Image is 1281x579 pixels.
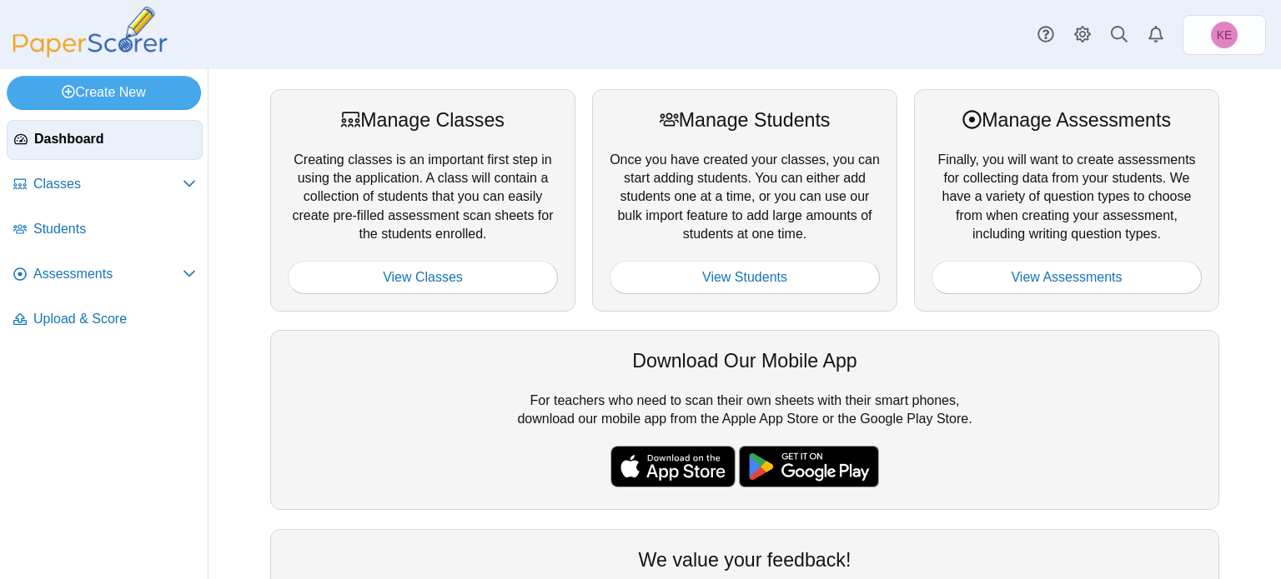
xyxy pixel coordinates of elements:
[33,310,196,328] span: Upload & Score
[288,347,1202,374] div: Download Our Mobile App
[7,76,201,109] a: Create New
[288,107,558,133] div: Manage Classes
[7,7,173,57] img: PaperScorer
[34,130,195,148] span: Dashboard
[932,107,1202,133] div: Manage Assessments
[932,261,1202,294] a: View Assessments
[288,261,558,294] a: View Classes
[592,89,897,312] div: Once you have created your classes, you can start adding students. You can either add students on...
[7,120,203,160] a: Dashboard
[7,46,173,60] a: PaperScorer
[1211,22,1238,48] span: Kimberly Evans
[33,220,196,238] span: Students
[610,446,736,487] img: apple-store-badge.svg
[610,261,880,294] a: View Students
[270,89,575,312] div: Creating classes is an important first step in using the application. A class will contain a coll...
[739,446,879,487] img: google-play-badge.png
[1138,17,1174,53] a: Alerts
[610,107,880,133] div: Manage Students
[1183,15,1266,55] a: Kimberly Evans
[270,330,1219,510] div: For teachers who need to scan their own sheets with their smart phones, download our mobile app f...
[7,255,203,295] a: Assessments
[33,265,183,283] span: Assessments
[1217,29,1233,41] span: Kimberly Evans
[914,89,1219,312] div: Finally, you will want to create assessments for collecting data from your students. We have a va...
[7,165,203,205] a: Classes
[7,300,203,340] a: Upload & Score
[288,547,1202,573] div: We value your feedback!
[33,175,183,193] span: Classes
[7,210,203,250] a: Students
